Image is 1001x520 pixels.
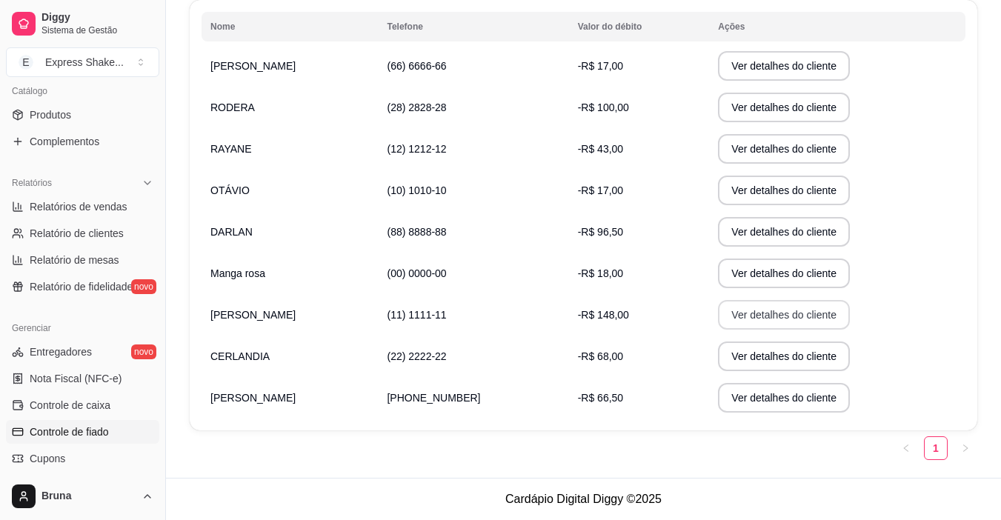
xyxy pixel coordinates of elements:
[6,130,159,153] a: Complementos
[210,392,296,404] span: [PERSON_NAME]
[569,12,710,41] th: Valor do débito
[718,217,850,247] button: Ver detalhes do cliente
[30,134,99,149] span: Complementos
[578,143,623,155] span: -R$ 43,00
[30,424,109,439] span: Controle de fiado
[6,316,159,340] div: Gerenciar
[6,6,159,41] a: DiggySistema de Gestão
[578,60,623,72] span: -R$ 17,00
[954,436,977,460] button: right
[6,393,159,417] a: Controle de caixa
[210,184,250,196] span: OTÁVIO
[6,103,159,127] a: Produtos
[41,11,153,24] span: Diggy
[6,79,159,103] div: Catálogo
[578,392,623,404] span: -R$ 66,50
[210,267,265,279] span: Manga rosa
[6,47,159,77] button: Select a team
[210,309,296,321] span: [PERSON_NAME]
[12,177,52,189] span: Relatórios
[6,340,159,364] a: Entregadoresnovo
[718,259,850,288] button: Ver detalhes do cliente
[41,24,153,36] span: Sistema de Gestão
[718,341,850,371] button: Ver detalhes do cliente
[954,436,977,460] li: Next Page
[210,350,270,362] span: CERLANDIA
[925,437,947,459] a: 1
[924,436,948,460] li: 1
[30,226,124,241] span: Relatório de clientes
[30,199,127,214] span: Relatórios de vendas
[894,436,918,460] li: Previous Page
[30,451,65,466] span: Cupons
[6,248,159,272] a: Relatório de mesas
[378,12,568,41] th: Telefone
[718,383,850,413] button: Ver detalhes do cliente
[45,55,124,70] div: Express Shake ...
[166,478,1001,520] footer: Cardápio Digital Diggy © 2025
[6,479,159,514] button: Bruna
[387,184,446,196] span: (10) 1010-10
[578,101,629,113] span: -R$ 100,00
[210,101,255,113] span: RODERA
[19,55,33,70] span: E
[202,12,378,41] th: Nome
[718,300,850,330] button: Ver detalhes do cliente
[578,226,623,238] span: -R$ 96,50
[718,176,850,205] button: Ver detalhes do cliente
[6,420,159,444] a: Controle de fiado
[578,184,623,196] span: -R$ 17,00
[387,226,446,238] span: (88) 8888-88
[578,309,629,321] span: -R$ 148,00
[387,392,480,404] span: [PHONE_NUMBER]
[210,143,252,155] span: RAYANE
[6,221,159,245] a: Relatório de clientes
[30,253,119,267] span: Relatório de mesas
[210,60,296,72] span: [PERSON_NAME]
[387,101,446,113] span: (28) 2828-28
[387,350,446,362] span: (22) 2222-22
[210,226,253,238] span: DARLAN
[902,444,911,453] span: left
[30,371,122,386] span: Nota Fiscal (NFC-e)
[30,279,133,294] span: Relatório de fidelidade
[41,490,136,503] span: Bruna
[894,436,918,460] button: left
[387,309,446,321] span: (11) 1111-11
[6,367,159,390] a: Nota Fiscal (NFC-e)
[6,195,159,219] a: Relatórios de vendas
[718,93,850,122] button: Ver detalhes do cliente
[578,267,623,279] span: -R$ 18,00
[30,344,92,359] span: Entregadores
[6,447,159,470] a: Cupons
[6,275,159,299] a: Relatório de fidelidadenovo
[718,51,850,81] button: Ver detalhes do cliente
[387,267,446,279] span: (00) 0000-00
[30,398,110,413] span: Controle de caixa
[387,60,446,72] span: (66) 6666-66
[709,12,965,41] th: Ações
[30,107,71,122] span: Produtos
[387,143,446,155] span: (12) 1212-12
[718,134,850,164] button: Ver detalhes do cliente
[961,444,970,453] span: right
[578,350,623,362] span: -R$ 68,00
